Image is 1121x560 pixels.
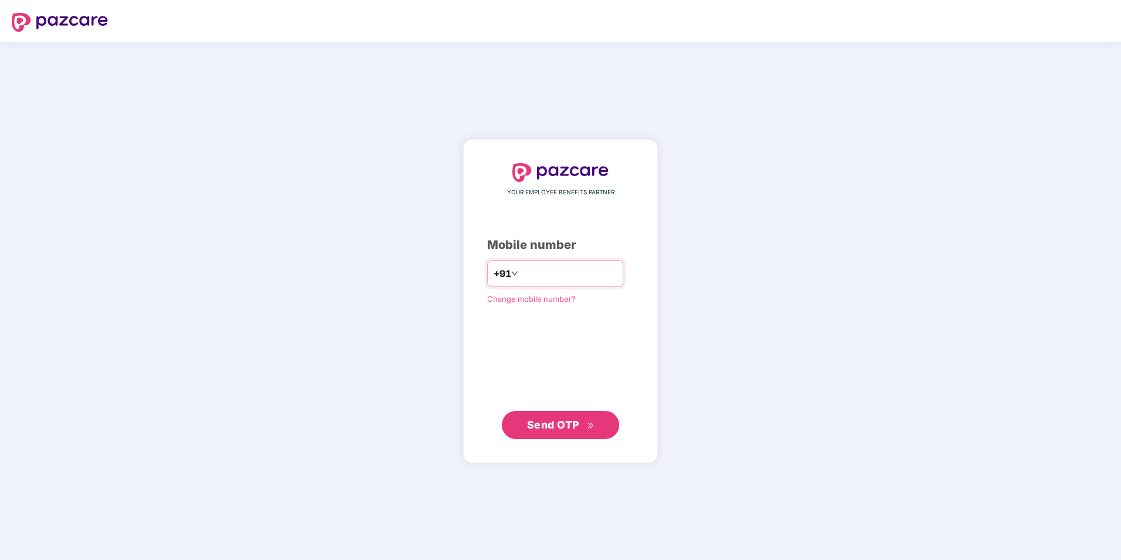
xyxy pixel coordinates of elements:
[494,266,511,281] span: +91
[502,411,619,439] button: Send OTPdouble-right
[512,163,609,182] img: logo
[527,419,579,431] span: Send OTP
[487,236,634,254] div: Mobile number
[587,422,595,430] span: double-right
[507,188,614,197] span: YOUR EMPLOYEE BENEFITS PARTNER
[511,270,518,277] span: down
[12,13,108,32] img: logo
[487,294,576,303] a: Change mobile number?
